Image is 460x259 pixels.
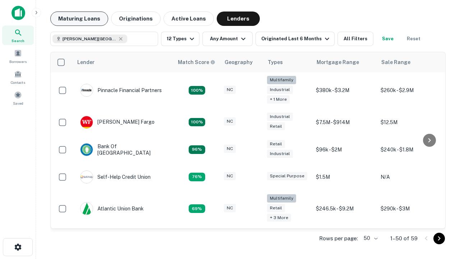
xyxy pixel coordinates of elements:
td: $246.5k - $9.2M [312,191,377,227]
div: + 1 more [267,95,290,104]
div: NC [224,172,236,180]
iframe: Chat Widget [424,178,460,213]
button: Originations [111,12,161,26]
td: $1.5M [312,163,377,191]
span: [PERSON_NAME][GEOGRAPHIC_DATA], [GEOGRAPHIC_DATA] [63,36,116,42]
span: Search [11,38,24,44]
td: $380k - $3.2M [312,72,377,109]
div: Bank Of [GEOGRAPHIC_DATA] [80,143,166,156]
th: Geography [220,52,263,72]
button: Maturing Loans [50,12,108,26]
div: Lender [77,58,95,67]
img: picture [80,84,93,96]
td: $240k - $1.8M [377,136,442,163]
div: Sale Range [381,58,410,67]
th: Types [263,52,312,72]
div: + 3 more [267,214,291,222]
div: Retail [267,122,285,131]
div: Matching Properties: 14, hasApolloMatch: undefined [189,145,205,154]
div: Mortgage Range [317,58,359,67]
button: Reset [402,32,425,46]
div: NC [224,86,236,94]
th: Sale Range [377,52,442,72]
div: Industrial [267,113,293,121]
div: [PERSON_NAME] Fargo [80,116,155,129]
div: Matching Properties: 15, hasApolloMatch: undefined [189,118,205,127]
button: 12 Types [161,32,199,46]
td: $290k - $3M [377,191,442,227]
div: NC [224,145,236,153]
div: Self-help Credit Union [80,171,151,183]
button: Originated Last 6 Months [256,32,335,46]
button: Lenders [217,12,260,26]
div: Matching Properties: 10, hasApolloMatch: undefined [189,204,205,213]
div: Multifamily [267,194,296,203]
div: Multifamily [267,76,296,84]
img: picture [80,116,93,128]
div: Retail [267,204,285,212]
a: Search [2,26,34,45]
button: Go to next page [433,233,445,244]
td: $96k - $2M [312,136,377,163]
a: Saved [2,88,34,108]
th: Capitalize uses an advanced AI algorithm to match your search with the best lender. The match sco... [174,52,220,72]
img: picture [80,144,93,156]
span: Contacts [11,79,25,85]
img: capitalize-icon.png [11,6,25,20]
button: Active Loans [164,12,214,26]
p: Rows per page: [319,234,358,243]
h6: Match Score [178,58,214,66]
button: Any Amount [202,32,253,46]
td: N/A [377,163,442,191]
td: $12.5M [377,109,442,136]
div: NC [224,204,236,212]
th: Lender [73,52,174,72]
div: Industrial [267,86,293,94]
div: Types [268,58,283,67]
td: $260k - $2.9M [377,72,442,109]
div: Matching Properties: 26, hasApolloMatch: undefined [189,86,205,95]
a: Borrowers [2,46,34,66]
p: 1–50 of 59 [390,234,418,243]
div: Capitalize uses an advanced AI algorithm to match your search with the best lender. The match sco... [178,58,215,66]
div: Matching Properties: 11, hasApolloMatch: undefined [189,173,205,181]
img: picture [80,171,93,183]
td: $7.5M - $914M [312,109,377,136]
img: picture [80,203,93,215]
div: Industrial [267,150,293,158]
div: Retail [267,140,285,148]
span: Borrowers [9,59,27,64]
div: Originated Last 6 Months [261,35,331,43]
div: Pinnacle Financial Partners [80,84,162,97]
div: Special Purpose [267,172,307,180]
button: All Filters [337,32,373,46]
div: Geography [225,58,253,67]
th: Mortgage Range [312,52,377,72]
a: Contacts [2,67,34,87]
div: 50 [361,233,379,244]
span: Saved [13,100,23,106]
div: Atlantic Union Bank [80,202,144,215]
button: Save your search to get updates of matches that match your search criteria. [376,32,399,46]
div: NC [224,117,236,126]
